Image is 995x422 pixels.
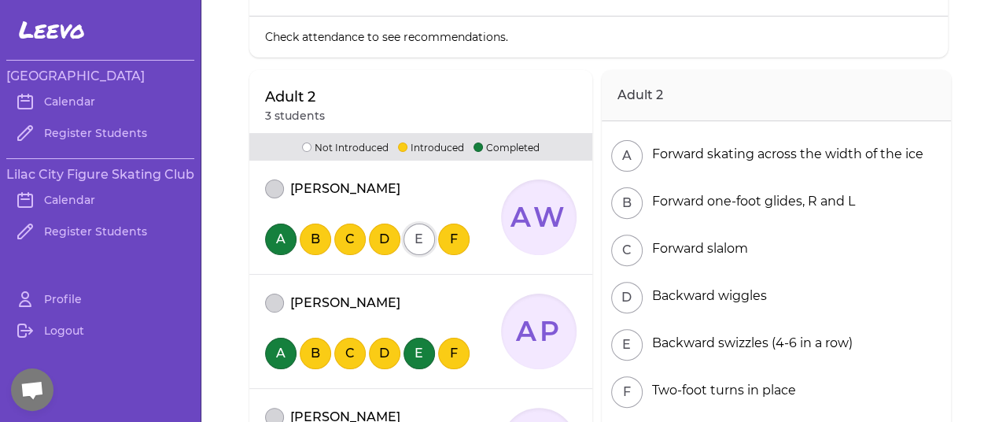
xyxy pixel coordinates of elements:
[302,139,389,154] p: Not Introduced
[369,224,400,255] button: D
[438,338,470,369] button: F
[611,235,643,266] button: C
[249,17,948,57] p: Check attendance to see recommendations.
[646,287,767,305] div: Backward wiggles
[611,187,643,219] button: B
[438,224,470,255] button: F
[290,180,400,198] p: [PERSON_NAME]
[334,224,366,255] button: C
[265,224,297,255] button: A
[6,165,194,184] h3: Lilac City Figure Skating Club
[6,216,194,247] a: Register Students
[265,108,325,124] p: 3 students
[265,294,284,313] button: attendance
[265,86,325,108] p: Adult 2
[265,180,284,198] button: attendance
[6,184,194,216] a: Calendar
[404,338,435,369] button: E
[515,315,562,348] text: AP
[6,117,194,149] a: Register Students
[646,334,853,353] div: Backward swizzles (4-6 in a row)
[611,140,643,172] button: A
[611,329,643,361] button: E
[300,224,331,255] button: B
[369,338,400,369] button: D
[646,381,796,400] div: Two-foot turns in place
[300,338,331,369] button: B
[290,294,400,313] p: [PERSON_NAME]
[611,376,643,408] button: F
[646,239,748,258] div: Forward slalom
[265,338,297,369] button: A
[11,368,53,411] a: Open chat
[602,70,951,121] h2: Adult 2
[474,139,540,154] p: Completed
[646,192,855,211] div: Forward one-foot glides, R and L
[510,201,567,234] text: AW
[404,224,435,255] button: E
[334,338,366,369] button: C
[6,86,194,117] a: Calendar
[6,67,194,86] h3: [GEOGRAPHIC_DATA]
[646,145,923,164] div: Forward skating across the width of the ice
[6,315,194,346] a: Logout
[611,282,643,313] button: D
[398,139,464,154] p: Introduced
[6,283,194,315] a: Profile
[19,16,85,44] span: Leevo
